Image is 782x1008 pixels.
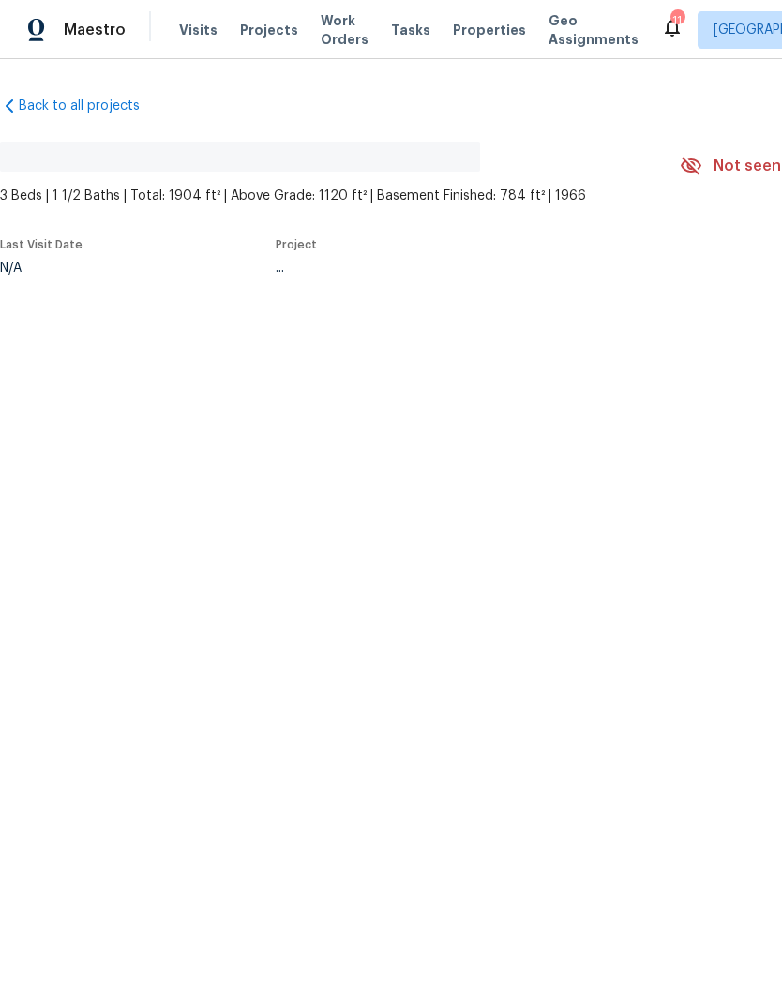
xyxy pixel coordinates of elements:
[670,11,684,30] div: 11
[549,11,639,49] span: Geo Assignments
[276,262,636,275] div: ...
[240,21,298,39] span: Projects
[64,21,126,39] span: Maestro
[276,239,317,250] span: Project
[391,23,430,37] span: Tasks
[179,21,218,39] span: Visits
[321,11,368,49] span: Work Orders
[453,21,526,39] span: Properties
